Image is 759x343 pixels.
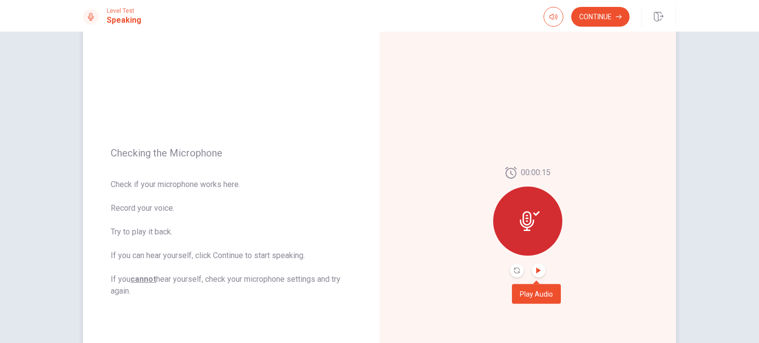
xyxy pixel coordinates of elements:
[512,284,561,304] div: Play Audio
[571,7,630,27] button: Continue
[510,264,524,277] button: Record Again
[521,167,550,179] span: 00:00:15
[107,7,141,14] span: Level Test
[130,274,156,284] u: cannot
[107,14,141,26] h1: Speaking
[532,264,546,277] button: Play Audio
[111,179,352,297] span: Check if your microphone works here. Record your voice. Try to play it back. If you can hear your...
[111,147,352,159] span: Checking the Microphone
